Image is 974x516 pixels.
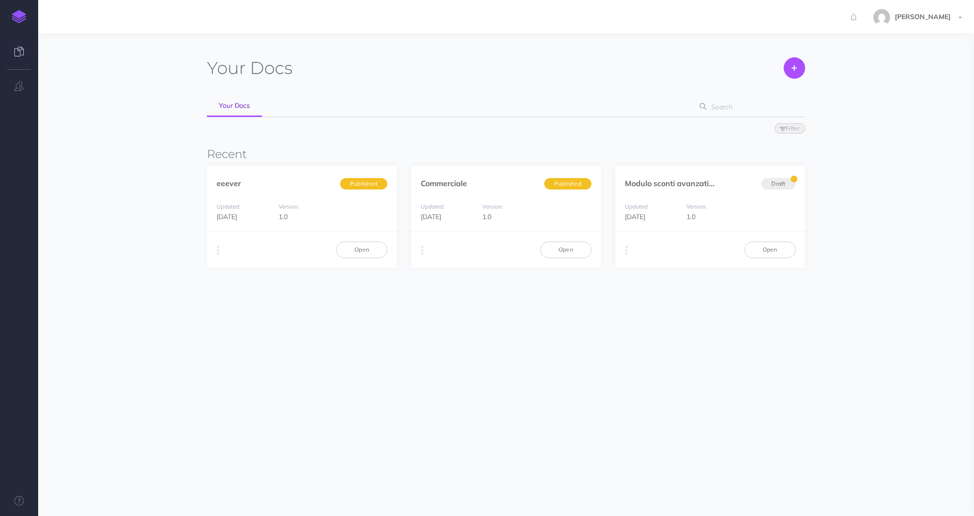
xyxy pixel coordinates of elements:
[775,123,805,134] button: Filter
[625,203,649,210] small: Updated:
[540,242,591,258] a: Open
[12,10,26,23] img: logo-mark.svg
[625,179,715,188] a: Modulo sconti avanzati...
[279,212,288,221] span: 1.0
[625,244,628,257] i: More actions
[207,95,262,117] a: Your Docs
[482,212,491,221] span: 1.0
[625,212,645,221] span: [DATE]
[708,98,790,116] input: Search
[336,242,387,258] a: Open
[890,12,955,21] span: [PERSON_NAME]
[482,203,503,210] small: Version:
[873,9,890,26] img: 76dde8c571c928e94e6063449ed2f3b1.jpg
[217,179,241,188] a: eeever
[421,212,441,221] span: [DATE]
[217,203,240,210] small: Updated:
[421,244,424,257] i: More actions
[207,57,292,79] h1: Docs
[219,101,250,110] span: Your Docs
[207,57,246,78] span: Your
[745,242,796,258] a: Open
[207,148,805,160] h3: Recent
[217,244,219,257] i: More actions
[686,212,695,221] span: 1.0
[421,179,467,188] a: Commerciale
[421,203,445,210] small: Updated:
[686,203,707,210] small: Version:
[279,203,299,210] small: Version:
[217,212,237,221] span: [DATE]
